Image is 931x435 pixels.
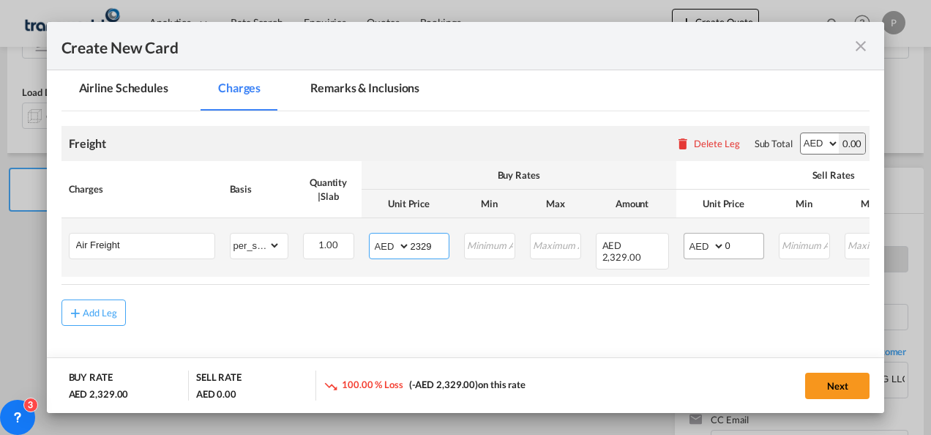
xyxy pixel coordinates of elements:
[837,190,903,218] th: Max
[531,234,580,256] input: Maximum Amount
[70,234,214,256] md-input-container: Air Freight
[523,190,588,218] th: Max
[318,239,338,250] span: 1.00
[694,138,740,149] div: Delete Leg
[755,137,793,150] div: Sub Total
[69,182,215,196] div: Charges
[196,387,236,401] div: AED 0.00
[676,138,740,149] button: Delete Leg
[324,378,526,393] div: on this rate
[303,176,354,202] div: Quantity | Slab
[676,136,690,151] md-icon: icon-delete
[588,190,676,218] th: Amount
[196,371,242,387] div: SELL RATE
[411,234,449,256] input: 2329
[805,373,870,399] button: Next
[231,234,280,257] select: per_shipment
[846,234,895,256] input: Maximum Amount
[409,379,479,390] span: (-AED 2,329.00)
[61,300,126,326] button: Add Leg
[771,190,837,218] th: Min
[602,239,624,251] span: AED
[69,371,113,387] div: BUY RATE
[201,70,278,111] md-tab-item: Charges
[369,168,669,182] div: Buy Rates
[602,251,641,263] span: 2,329.00
[61,70,186,111] md-tab-item: Airline Schedules
[293,70,437,111] md-tab-item: Remarks & Inclusions
[68,305,83,320] md-icon: icon-plus md-link-fg s20
[465,234,515,256] input: Minimum Amount
[780,234,829,256] input: Minimum Amount
[230,182,288,196] div: Basis
[69,387,129,401] div: AED 2,329.00
[839,133,866,154] div: 0.00
[342,379,403,390] span: 100.00 % Loss
[676,190,771,218] th: Unit Price
[61,70,452,111] md-pagination-wrapper: Use the left and right arrow keys to navigate between tabs
[83,308,118,317] div: Add Leg
[852,37,870,55] md-icon: icon-close fg-AAA8AD m-0 pointer
[69,135,106,152] div: Freight
[362,190,457,218] th: Unit Price
[47,22,885,414] md-dialog: Create New Card ...
[76,234,214,256] input: Charge Name
[324,379,338,393] md-icon: icon-trending-down
[725,234,763,256] input: 0
[61,37,853,55] div: Create New Card
[457,190,523,218] th: Min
